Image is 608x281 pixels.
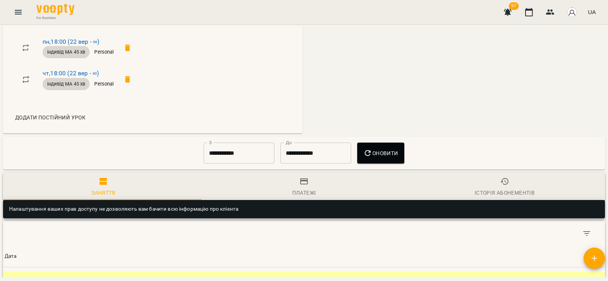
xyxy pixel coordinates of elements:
button: Додати постійний урок [12,111,89,124]
div: Table Toolbar [3,221,605,246]
span: індивід МА 45 хв [43,81,90,87]
span: Видалити приватний урок Андрусенко Вероніка пн 18:00 клієнта Costanza Ira Colognese [119,39,137,57]
div: Історія абонементів [475,188,535,197]
a: пн,18:00 (22 вер - ∞) [43,38,99,45]
span: Personal [90,49,118,56]
span: Personal [90,81,118,87]
span: Оновити [363,149,398,158]
button: Menu [9,3,27,21]
span: For Business [36,16,74,20]
button: Оновити [357,143,404,164]
div: Платежі [292,188,316,197]
div: Sort [5,252,17,261]
span: індивід МА 45 хв [43,49,90,56]
button: UA [585,5,599,19]
div: Заняття [91,188,116,197]
span: 97 [509,2,519,10]
button: Фільтр [578,224,596,243]
span: Видалити приватний урок Андрусенко Вероніка чт 18:00 клієнта Costanza Ira Colognese [119,70,137,89]
img: avatar_s.png [567,7,577,17]
img: Voopty Logo [36,4,74,15]
div: Налаштування ваших прав доступу не дозволяють вам бачити всю інформацію про клієнта [9,202,238,216]
div: Дата [5,252,17,261]
span: Додати постійний урок [15,113,85,122]
span: Дата [5,252,603,261]
a: чт,18:00 (22 вер - ∞) [43,70,99,77]
span: UA [588,8,596,16]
